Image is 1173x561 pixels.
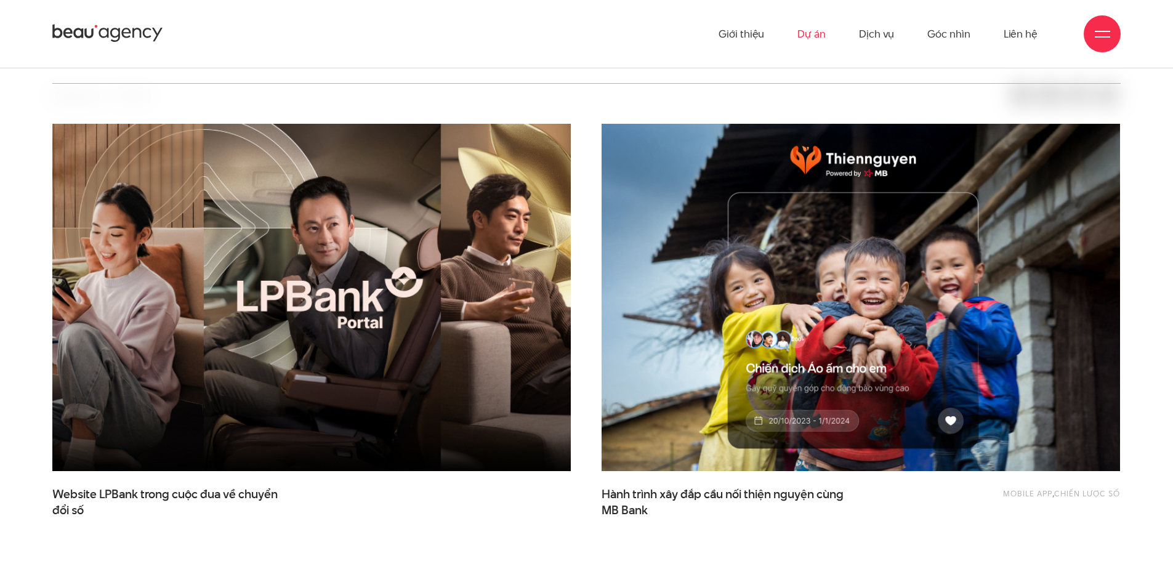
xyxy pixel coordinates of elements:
[602,124,1120,471] img: thumb
[1054,488,1120,499] a: Chiến lược số
[26,107,597,489] img: LPBank portal
[913,486,1120,511] div: ,
[602,486,848,517] span: Hành trình xây đắp cầu nối thiện nguyện cùng
[52,486,299,517] span: Website LPBank trong cuộc đua về chuyển
[602,486,848,517] a: Hành trình xây đắp cầu nối thiện nguyện cùngMB Bank
[1003,488,1052,499] a: Mobile app
[602,502,648,519] span: MB Bank
[52,486,299,517] a: Website LPBank trong cuộc đua về chuyểnđổi số
[52,502,84,519] span: đổi số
